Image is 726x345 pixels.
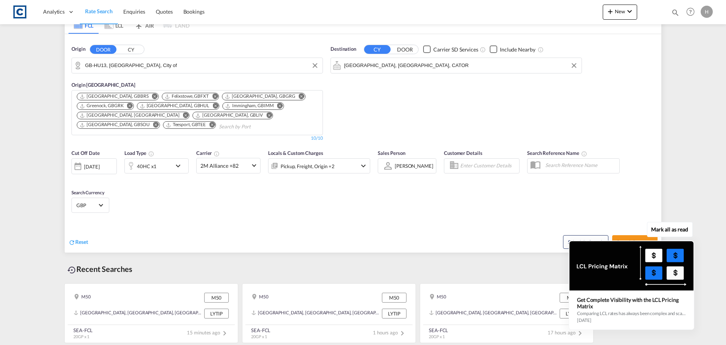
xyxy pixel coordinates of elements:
div: H [701,6,713,18]
div: Press delete to remove this chip. [164,93,210,100]
div: M50 [251,293,268,303]
span: Load Type [124,150,154,156]
div: Immingham, GBIMM [225,103,273,109]
span: Destination [330,45,356,53]
button: Remove [122,103,133,110]
md-icon: icon-chevron-down [625,7,634,16]
md-checkbox: Checkbox No Ink [423,45,478,53]
div: SEA-FCL [429,327,448,334]
input: Search Reference Name [541,159,619,171]
div: Greenock, GBGRK [79,103,124,109]
md-icon: icon-refresh [68,239,75,246]
input: Search by Door [85,60,319,71]
div: 40HC x1icon-chevron-down [124,158,189,173]
div: M50 [74,293,91,303]
button: Note: By default Schedule search will only considerorigin ports, destination ports and cut off da... [563,235,608,249]
button: Remove [261,112,273,120]
span: 15 minutes ago [187,329,229,336]
div: LYTIP [560,309,584,318]
span: 20GP x 1 [73,334,89,339]
span: Origin [71,45,85,53]
div: LYTIP, Tripoli, Libya, Northern Africa, Africa [429,309,558,318]
md-icon: Your search will be saved by the below given name [581,151,587,157]
div: Press delete to remove this chip. [79,103,125,109]
div: icon-refreshReset [68,238,88,247]
md-input-container: Toronto, ON, CATOR [331,58,582,73]
div: LYTIP, Tripoli, Libya, Northern Africa, Africa [251,309,380,318]
span: 20GP x 1 [251,334,267,339]
div: LYTIP [382,309,406,318]
span: 20GP x 1 [429,334,445,339]
span: Reset [75,239,88,245]
div: SEA-FCL [251,327,270,334]
span: Quotes [156,8,172,15]
button: DOOR [90,45,116,54]
md-icon: icon-plus 400-fg [606,7,615,16]
span: Customer Details [444,150,482,156]
span: Bookings [183,8,205,15]
span: Locals & Custom Charges [268,150,323,156]
img: 1fdb9190129311efbfaf67cbb4249bed.jpeg [11,3,28,20]
button: Remove [204,122,216,129]
span: Analytics [43,8,65,16]
md-icon: icon-information-outline [148,151,154,157]
button: Remove [207,93,219,101]
div: [DATE] [71,158,117,174]
button: Clear Input [309,60,321,71]
div: Press delete to remove this chip. [225,103,275,109]
div: Pickup Freight Origin Destination Factory Stuffingicon-chevron-down [268,158,370,173]
div: Carrier SD Services [433,46,478,53]
button: Remove [272,103,284,110]
div: Press delete to remove this chip. [79,112,181,119]
span: Carrier [196,150,220,156]
div: London Gateway Port, GBLGP [79,112,179,119]
md-tab-item: AIR [129,17,159,34]
div: Liverpool, GBLIV [195,112,263,119]
span: Search Currency [71,190,104,195]
span: Help [684,5,697,18]
md-tab-item: FCL [68,17,99,34]
div: M50 [204,293,229,303]
button: Remove [147,93,158,101]
md-icon: icon-chevron-down [359,161,368,170]
input: Chips input. [219,121,291,133]
md-icon: icon-chevron-down [174,161,186,170]
button: CY [118,45,144,54]
button: Remove [148,122,160,129]
md-select: Select Currency: £ GBPUnited Kingdom Pound [76,200,105,211]
md-icon: Unchecked: Ignores neighbouring ports when fetching rates.Checked : Includes neighbouring ports w... [538,47,544,53]
button: CY [364,45,391,54]
recent-search-card: M50 M50[GEOGRAPHIC_DATA], [GEOGRAPHIC_DATA], [GEOGRAPHIC_DATA], [GEOGRAPHIC_DATA], [GEOGRAPHIC_DA... [242,283,416,343]
div: Press delete to remove this chip. [79,122,151,128]
div: icon-magnify [671,8,679,20]
div: M50 [382,293,406,303]
span: 1 hours ago [373,329,407,336]
input: Search by Port [344,60,578,71]
div: Help [684,5,701,19]
md-chips-wrap: Chips container. Use arrow keys to select chips. [76,91,319,133]
md-datepicker: Select [71,173,77,183]
span: Enquiries [123,8,145,15]
md-icon: icon-chevron-right [398,329,407,338]
div: Recent Searches [64,261,135,278]
span: Search Reference Name [527,150,587,156]
span: 17 hours ago [548,329,585,336]
md-icon: Unchecked: Search for CY (Container Yard) services for all selected carriers.Checked : Search for... [480,47,486,53]
div: Pickup Freight Origin Destination Factory Stuffing [281,161,334,172]
div: 10/10 [311,135,323,142]
div: [DATE] [84,163,99,170]
button: Clear Input [568,60,580,71]
span: 2M Alliance +82 [200,162,250,170]
recent-search-card: M50 M50[GEOGRAPHIC_DATA], [GEOGRAPHIC_DATA], [GEOGRAPHIC_DATA], [GEOGRAPHIC_DATA], [GEOGRAPHIC_DA... [420,283,594,343]
md-icon: icon-magnify [671,8,679,17]
button: icon-plus 400-fgNewicon-chevron-down [603,5,637,20]
div: Include Nearby [500,46,535,53]
md-icon: The selected Trucker/Carrierwill be displayed in the rate results If the rates are from another f... [214,151,220,157]
span: Cut Off Date [71,150,100,156]
span: GBP [76,202,98,209]
div: [PERSON_NAME] [395,163,433,169]
md-icon: icon-backup-restore [67,265,76,275]
md-icon: icon-chevron-right [576,329,585,338]
input: Enter Customer Details [460,160,517,172]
